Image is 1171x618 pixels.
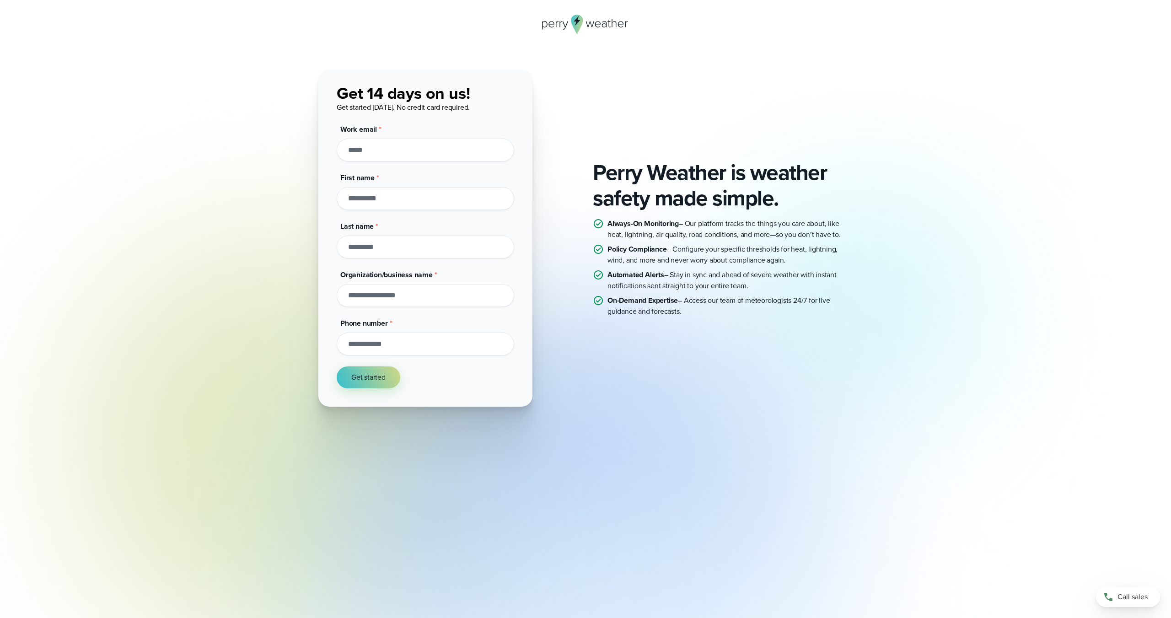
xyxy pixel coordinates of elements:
[337,81,470,105] span: Get 14 days on us!
[607,244,667,254] strong: Policy Compliance
[340,269,433,280] span: Organization/business name
[607,218,679,229] strong: Always-On Monitoring
[351,372,386,383] span: Get started
[340,124,377,134] span: Work email
[337,366,400,388] button: Get started
[1096,587,1160,607] a: Call sales
[607,269,853,291] p: – Stay in sync and ahead of severe weather with instant notifications sent straight to your entir...
[1117,591,1148,602] span: Call sales
[607,295,853,317] p: – Access our team of meteorologists 24/7 for live guidance and forecasts.
[340,221,374,231] span: Last name
[340,318,388,328] span: Phone number
[337,102,470,113] span: Get started [DATE]. No credit card required.
[607,244,853,266] p: – Configure your specific thresholds for heat, lightning, wind, and more and never worry about co...
[607,295,678,306] strong: On-Demand Expertise
[340,172,375,183] span: First name
[607,218,853,240] p: – Our platform tracks the things you care about, like heat, lightning, air quality, road conditio...
[607,269,664,280] strong: Automated Alerts
[593,160,853,211] h2: Perry Weather is weather safety made simple.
